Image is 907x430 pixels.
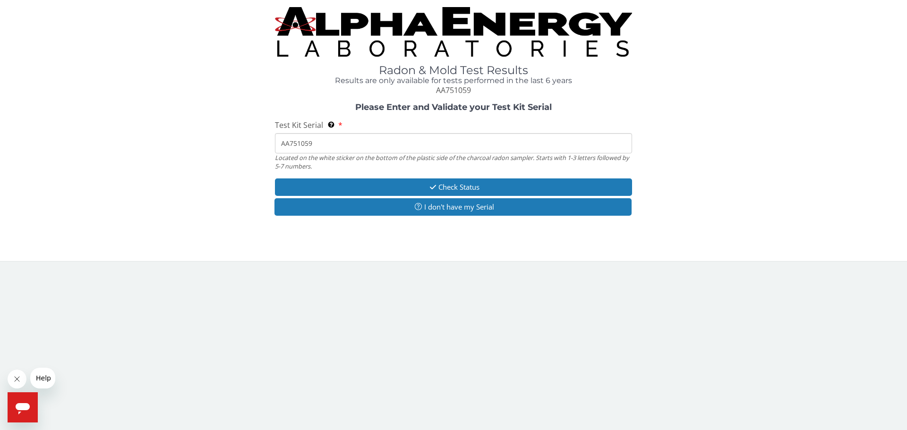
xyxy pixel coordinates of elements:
div: Located on the white sticker on the bottom of the plastic side of the charcoal radon sampler. Sta... [275,153,632,171]
img: TightCrop.jpg [275,7,632,57]
button: I don't have my Serial [274,198,632,216]
span: Test Kit Serial [275,120,323,130]
strong: Please Enter and Validate your Test Kit Serial [355,102,552,112]
iframe: Close message [8,370,26,388]
button: Check Status [275,178,632,196]
h1: Radon & Mold Test Results [275,64,632,76]
h4: Results are only available for tests performed in the last 6 years [275,76,632,85]
span: AA751059 [436,85,471,95]
iframe: Button to launch messaging window [8,392,38,422]
iframe: Message from company [30,368,55,388]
